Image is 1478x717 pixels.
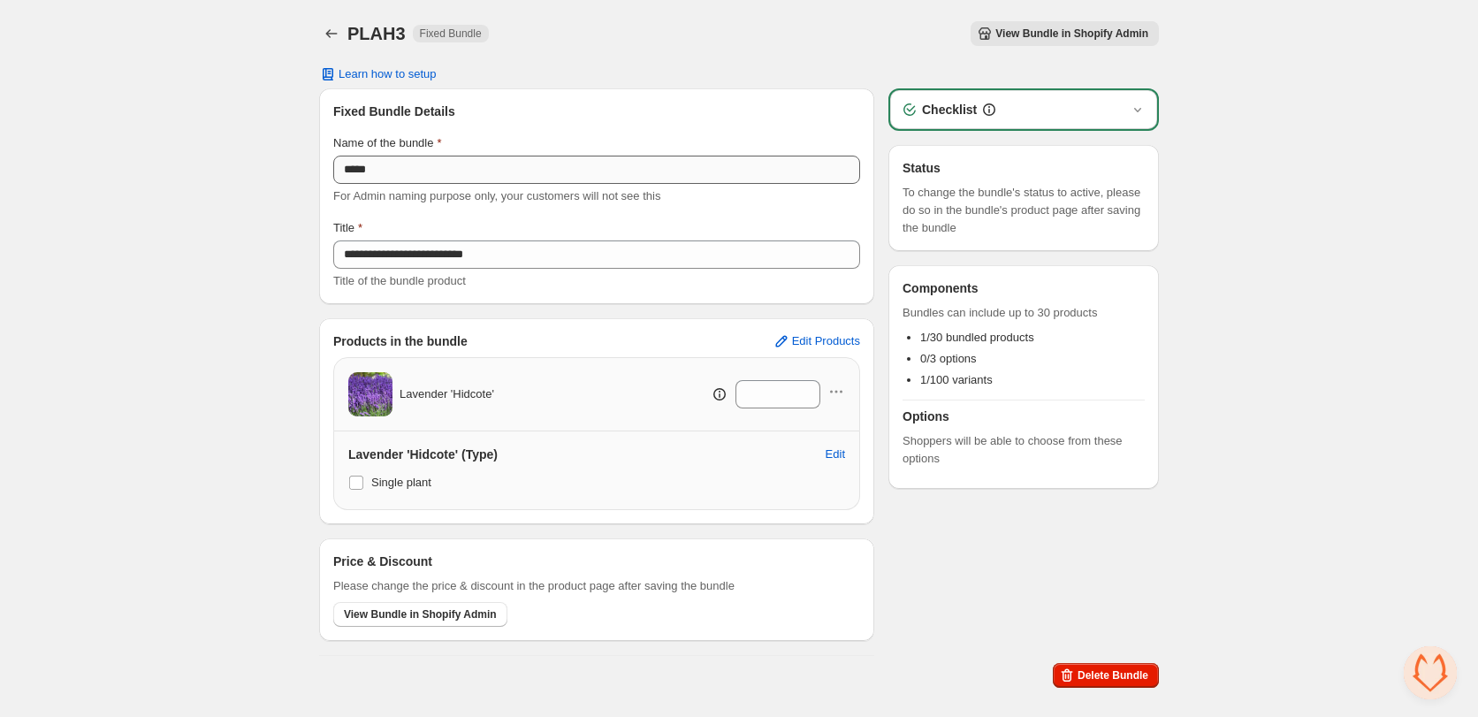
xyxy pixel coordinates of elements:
[903,159,1145,177] h3: Status
[762,327,871,355] button: Edit Products
[333,274,466,287] span: Title of the bundle product
[1078,668,1148,683] span: Delete Bundle
[333,553,432,570] h3: Price & Discount
[903,279,979,297] h3: Components
[400,385,494,403] span: Lavender 'Hidcote'
[347,23,406,44] h1: PLAH3
[319,21,344,46] button: Back
[826,447,845,461] span: Edit
[1404,646,1457,699] div: Open chat
[920,331,1034,344] span: 1/30 bundled products
[333,134,442,152] label: Name of the bundle
[903,432,1145,468] span: Shoppers will be able to choose from these options
[815,440,856,469] button: Edit
[344,607,497,622] span: View Bundle in Shopify Admin
[920,373,993,386] span: 1/100 variants
[971,21,1159,46] button: View Bundle in Shopify Admin
[792,334,860,348] span: Edit Products
[333,219,362,237] label: Title
[995,27,1148,41] span: View Bundle in Shopify Admin
[333,602,507,627] button: View Bundle in Shopify Admin
[903,184,1145,237] span: To change the bundle's status to active, please do so in the bundle's product page after saving t...
[903,304,1145,322] span: Bundles can include up to 30 products
[333,577,735,595] span: Please change the price & discount in the product page after saving the bundle
[333,189,660,202] span: For Admin naming purpose only, your customers will not see this
[348,372,392,416] img: Lavender 'Hidcote'
[348,446,498,463] h3: Lavender 'Hidcote' (Type)
[922,101,977,118] h3: Checklist
[903,408,1145,425] h3: Options
[333,103,860,120] h3: Fixed Bundle Details
[339,67,437,81] span: Learn how to setup
[309,62,447,87] button: Learn how to setup
[920,352,977,365] span: 0/3 options
[1053,663,1159,688] button: Delete Bundle
[371,476,431,489] span: Single plant
[420,27,482,41] span: Fixed Bundle
[333,332,468,350] h3: Products in the bundle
